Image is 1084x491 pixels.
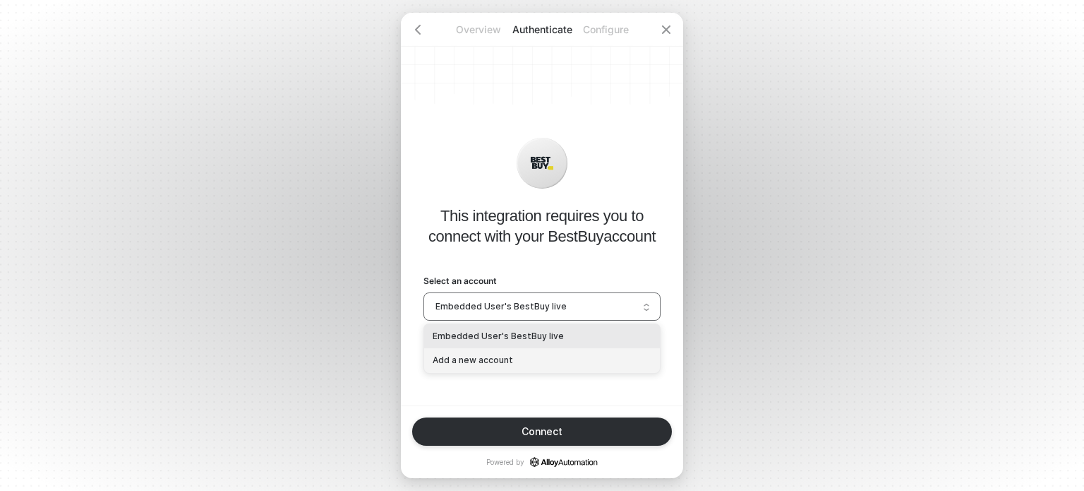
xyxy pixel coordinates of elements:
[447,23,510,37] p: Overview
[424,324,660,349] div: Embedded User's BestBuy live
[423,275,661,287] label: Select an account
[423,206,661,247] p: This integration requires you to connect with your BestBuy account
[412,24,423,35] span: icon-arrow-left
[510,23,574,37] p: Authenticate
[435,296,649,317] span: Embedded User's BestBuy live
[433,330,651,343] div: Embedded User's BestBuy live
[486,457,598,467] p: Powered by
[531,152,553,174] img: icon
[412,418,672,446] button: Connect
[522,426,562,437] div: Connect
[424,348,660,373] div: Add a new account
[574,23,637,37] p: Configure
[661,24,672,35] span: icon-close
[433,354,651,367] div: Add a new account
[530,457,598,467] a: icon-success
